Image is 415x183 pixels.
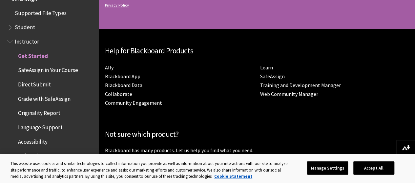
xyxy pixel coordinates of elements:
a: Ally [105,64,114,71]
span: Instructor [15,36,39,45]
a: Learn [260,64,273,71]
span: Originality Report [18,108,60,117]
a: Privacy Policy [105,3,300,8]
div: This website uses cookies and similar technologies to collect information you provide as well as ... [10,160,291,180]
a: Blackboard Data [105,82,142,89]
button: Accept All [353,161,394,175]
p: Blackboard has many products. Let us help you find what you need. [105,147,408,154]
a: Community Engagement [105,100,162,106]
a: Web Community Manager [260,91,318,98]
span: Student [15,22,35,31]
span: Accessibility [18,136,48,145]
h2: Not sure which product? [105,129,408,140]
span: Grade with SafeAssign [18,93,70,102]
a: Collaborate [105,91,132,98]
a: SafeAssign [260,73,285,80]
a: Blackboard App [105,73,140,80]
span: DirectSubmit [18,79,51,88]
button: Manage Settings [307,161,348,175]
span: SafeAssign in Your Course [18,65,78,74]
span: Language Support [18,122,62,131]
a: Training and Development Manager [260,82,341,89]
h2: Help for Blackboard Products [105,45,408,57]
span: Get Started [18,50,48,59]
span: Supported File Types [15,8,66,16]
a: More information about your privacy, opens in a new tab [214,174,252,179]
span: SafeAssign FAQs [18,151,56,159]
